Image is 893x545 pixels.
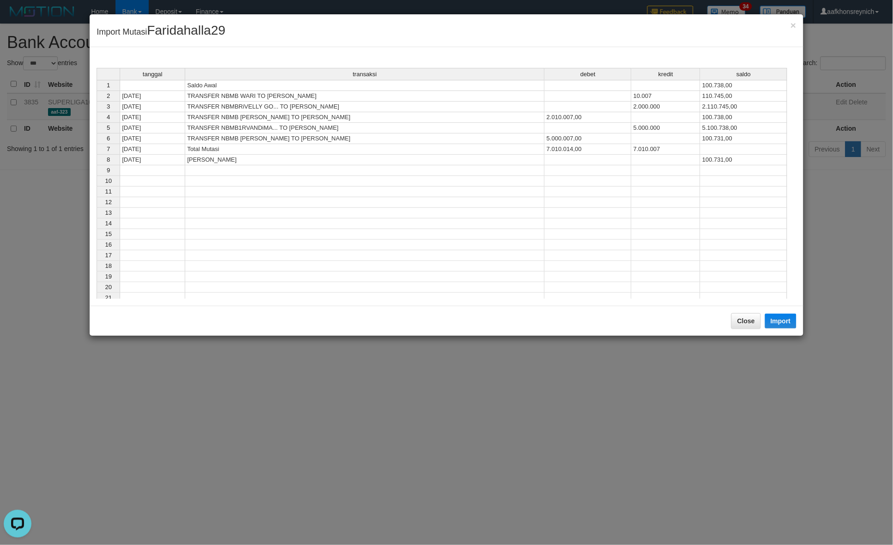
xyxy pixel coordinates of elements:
[736,71,751,78] span: saldo
[107,82,110,89] span: 1
[105,209,112,216] span: 13
[185,133,545,144] td: TRANSFER NBMB [PERSON_NAME] TO [PERSON_NAME]
[700,123,787,133] td: 5.100.738,00
[120,102,185,112] td: [DATE]
[105,294,112,301] span: 21
[107,92,110,99] span: 2
[700,80,787,91] td: 100.738,00
[700,112,787,123] td: 100.738,00
[700,91,787,102] td: 110.745,00
[185,80,545,91] td: Saldo Awal
[120,144,185,155] td: [DATE]
[700,155,787,165] td: 100.731,00
[107,156,110,163] span: 8
[147,23,225,37] span: Faridahalla29
[105,284,112,291] span: 20
[107,145,110,152] span: 7
[143,71,163,78] span: tanggal
[105,199,112,206] span: 12
[107,114,110,121] span: 4
[105,262,112,269] span: 18
[765,314,796,328] button: Import
[97,27,225,36] span: Import Mutasi
[120,133,185,144] td: [DATE]
[353,71,377,78] span: transaksi
[731,313,761,329] button: Close
[632,102,700,112] td: 2.000.000
[632,123,700,133] td: 5.000.000
[545,133,632,144] td: 5.000.007,00
[105,241,112,248] span: 16
[105,230,112,237] span: 15
[185,112,545,123] td: TRANSFER NBMB [PERSON_NAME] TO [PERSON_NAME]
[105,252,112,259] span: 17
[790,20,796,30] button: Close
[658,71,673,78] span: kredit
[97,68,120,80] th: Select whole grid
[545,112,632,123] td: 2.010.007,00
[185,102,545,112] td: TRANSFER NBMBRiVELLY GO... TO [PERSON_NAME]
[545,144,632,155] td: 7.010.014,00
[107,135,110,142] span: 6
[790,20,796,30] span: ×
[700,102,787,112] td: 2.110.745,00
[120,155,185,165] td: [DATE]
[107,124,110,131] span: 5
[120,123,185,133] td: [DATE]
[120,91,185,102] td: [DATE]
[185,155,545,165] td: [PERSON_NAME]
[185,123,545,133] td: TRANSFER NBMB1RVANDiMA... TO [PERSON_NAME]
[107,103,110,110] span: 3
[185,91,545,102] td: TRANSFER NBMB WARI TO [PERSON_NAME]
[120,112,185,123] td: [DATE]
[107,167,110,174] span: 9
[632,91,700,102] td: 10.007
[105,220,112,227] span: 14
[105,188,112,195] span: 11
[632,144,700,155] td: 7.010.007
[185,144,545,155] td: Total Mutasi
[105,273,112,280] span: 19
[581,71,596,78] span: debet
[4,4,31,31] button: Open LiveChat chat widget
[105,177,112,184] span: 10
[700,133,787,144] td: 100.731,00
